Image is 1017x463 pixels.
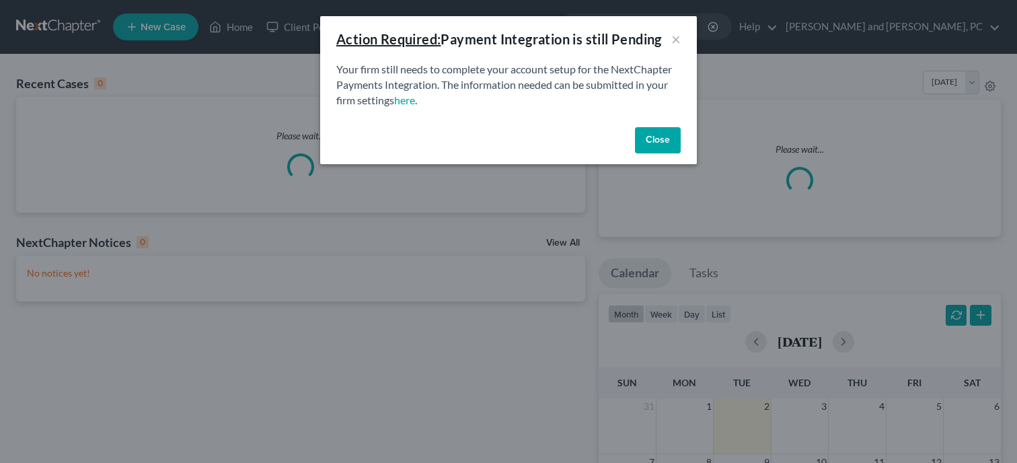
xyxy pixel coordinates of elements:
button: Close [635,127,681,154]
p: Your firm still needs to complete your account setup for the NextChapter Payments Integration. Th... [336,62,681,108]
a: here [394,94,415,106]
button: × [671,31,681,47]
div: Payment Integration is still Pending [336,30,662,48]
u: Action Required: [336,31,441,47]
